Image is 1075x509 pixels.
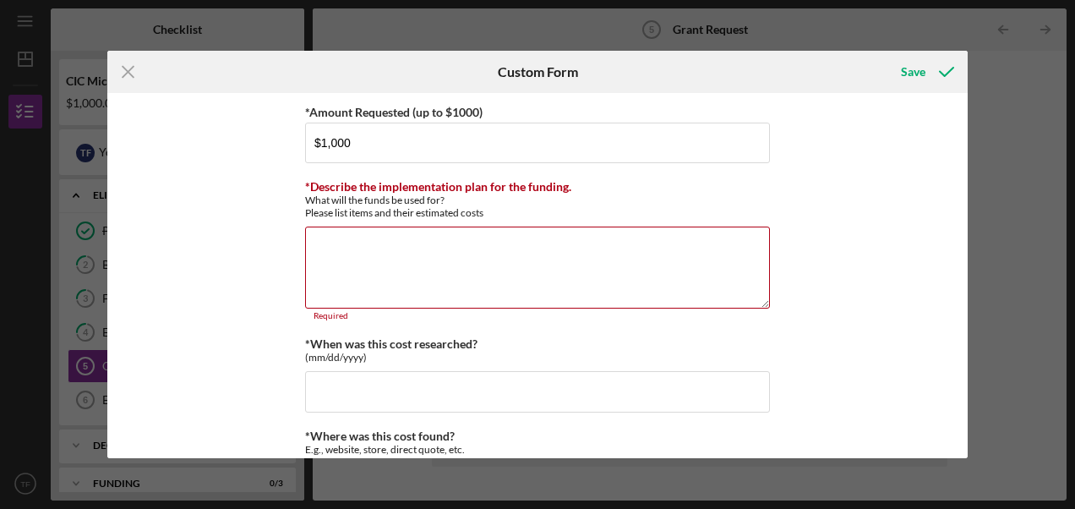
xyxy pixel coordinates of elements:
[305,351,770,364] div: (mm/dd/yyyy)
[305,429,455,443] label: *Where was this cost found?
[884,55,968,89] button: Save
[901,55,925,89] div: Save
[305,311,770,321] div: Required
[305,194,770,219] div: What will the funds be used for? Please list items and their estimated costs
[305,443,770,456] div: E.g., website, store, direct quote, etc.
[305,337,477,351] label: *When was this cost researched?
[305,105,483,119] label: *Amount Requested (up to $1000)
[305,179,571,194] label: *Describe the implementation plan for the funding.
[498,64,578,79] h6: Custom Form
